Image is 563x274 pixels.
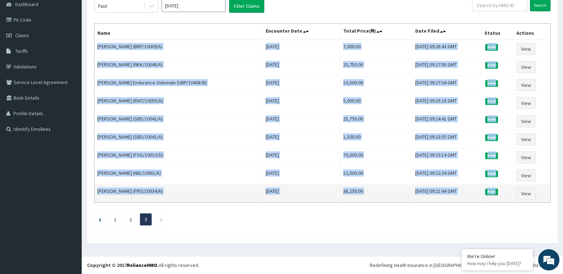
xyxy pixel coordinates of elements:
td: [PERSON_NAME] (SBD/10041/A) [94,112,263,130]
td: [DATE] 09:27:04 GMT [412,76,481,94]
td: [DATE] 09:27:58 GMT [412,58,481,76]
a: Page 2 [129,216,132,223]
td: [DATE] [262,112,340,130]
td: [DATE] 09:22:34 GMT [412,167,481,185]
span: Paid [485,170,498,177]
a: View [516,188,536,200]
td: [DATE] 09:21:44 GMT [412,185,481,203]
div: Redefining Heath Insurance in [GEOGRAPHIC_DATA] using Telemedicine and Data Science! [370,262,558,269]
div: Minimize live chat window [117,4,134,21]
td: 25,750.00 [340,112,412,130]
a: RelianceHMO [127,262,157,268]
div: Chat with us now [37,40,119,49]
a: View [516,115,536,127]
a: View [516,169,536,181]
span: Dashboard [15,1,38,7]
span: Tariffs [15,48,28,54]
a: View [516,97,536,109]
th: Status [482,24,514,40]
img: d_794563401_company_1708531726252_794563401 [13,35,29,53]
a: View [516,43,536,55]
td: [DATE] [262,40,340,58]
span: Paid [485,134,498,141]
footer: All rights reserved. [82,256,563,274]
span: Claims [15,32,29,39]
td: [PERSON_NAME] (NKK/10048/A) [94,58,263,76]
span: Paid [485,62,498,68]
td: [DATE] [262,58,340,76]
a: View [516,151,536,163]
span: Paid [485,80,498,86]
span: Paid [485,116,498,123]
td: [DATE] [262,76,340,94]
th: Encounter Date [262,24,340,40]
a: View [516,133,536,145]
span: Paid [485,98,498,105]
span: We're online! [41,89,98,161]
td: [DATE] 09:28:43 GMT [412,40,481,58]
td: [DATE] [262,167,340,185]
td: 1,500.00 [340,130,412,149]
strong: Copyright © 2017 . [87,262,159,268]
a: Page 1 [114,216,117,223]
th: Actions [514,24,551,40]
th: Name [94,24,263,40]
div: Paid [98,2,107,10]
span: Paid [485,44,498,50]
td: [PERSON_NAME] (FSG/10010/D) [94,149,263,167]
td: 7,000.00 [340,40,412,58]
td: 10,000.00 [340,76,412,94]
a: Next page [160,216,163,223]
td: [PERSON_NAME] (PRS/10034/A) [94,185,263,203]
td: 38,250.00 [340,185,412,203]
td: [DATE] 09:23:14 GMT [412,149,481,167]
td: 5,000.00 [340,94,412,112]
span: Paid [485,189,498,195]
td: [DATE] 09:23:55 GMT [412,130,481,149]
td: [DATE] 09:25:18 GMT [412,94,481,112]
td: 12,000.00 [340,167,412,185]
td: [DATE] [262,94,340,112]
td: [PERSON_NAME] (BRP/10009/A) [94,40,263,58]
th: Date Filed [412,24,481,40]
td: [DATE] [262,130,340,149]
td: 25,750.00 [340,58,412,76]
td: [DATE] 09:24:41 GMT [412,112,481,130]
td: [DATE] [262,185,340,203]
td: [PERSON_NAME] (NID/10061/A) [94,167,263,185]
td: [DATE] [262,149,340,167]
div: We're Online! [467,253,527,259]
td: 70,000.00 [340,149,412,167]
span: Paid [485,152,498,159]
a: View [516,79,536,91]
textarea: Type your message and hit 'Enter' [4,194,135,218]
p: How may I help you today? [467,261,527,267]
a: Page 3 is your current page [145,216,147,223]
th: Total Price(₦) [340,24,412,40]
td: [PERSON_NAME] (SBD/10041/A) [94,130,263,149]
td: [PERSON_NAME] Endurance Odemale (UBP/10408/B) [94,76,263,94]
td: [PERSON_NAME] (RWT/10055/A) [94,94,263,112]
a: Previous page [99,216,101,223]
a: View [516,61,536,73]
